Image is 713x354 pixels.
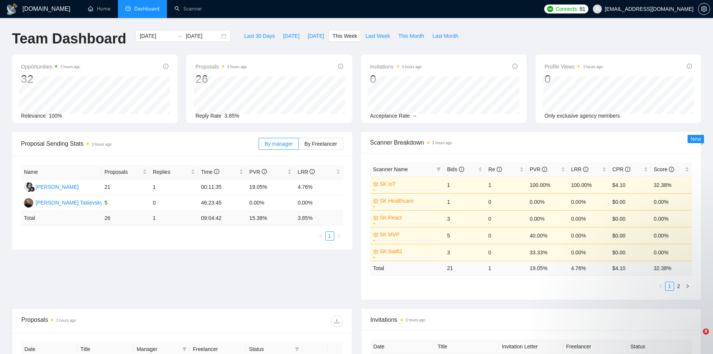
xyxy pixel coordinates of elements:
[334,232,343,240] li: Next Page
[373,249,378,254] span: crown
[444,227,485,244] td: 5
[698,6,710,12] a: setting
[21,165,101,179] th: Name
[609,176,650,193] td: $4.10
[338,64,343,69] span: info-circle
[545,113,620,119] span: Only exclusive agency members
[394,30,428,42] button: This Month
[336,234,341,238] span: right
[49,113,62,119] span: 100%
[21,113,46,119] span: Relevance
[436,167,441,172] span: filter
[304,141,337,147] span: By Freelancer
[150,211,198,226] td: 1
[380,247,440,255] a: SK Swift1
[92,142,112,146] time: 3 hours ago
[568,176,609,193] td: 100.00%
[56,318,76,323] time: 3 hours ago
[198,195,246,211] td: 46:23:45
[361,30,394,42] button: Last Week
[365,32,390,40] span: Last Week
[370,113,410,119] span: Acceptance Rate
[316,232,325,240] li: Previous Page
[246,195,295,211] td: 0.00%
[21,62,80,71] span: Opportunities
[295,179,343,195] td: 4.76%
[163,64,168,69] span: info-circle
[36,183,79,191] div: [PERSON_NAME]
[88,6,110,12] a: homeHome
[101,165,150,179] th: Proposals
[488,166,502,172] span: Re
[370,138,692,147] span: Scanner Breakdown
[444,261,485,275] td: 21
[497,167,502,172] span: info-circle
[512,64,518,69] span: info-circle
[195,62,247,71] span: Proposals
[527,244,568,261] td: 33.33%
[150,179,198,195] td: 1
[583,65,603,69] time: 3 hours ago
[444,193,485,210] td: 1
[24,184,79,190] a: GB[PERSON_NAME]
[373,198,378,203] span: crown
[24,182,33,192] img: GB
[21,139,259,148] span: Proposal Sending Stats
[428,30,462,42] button: Last Month
[370,62,422,71] span: Invitations
[101,195,150,211] td: 5
[60,65,80,69] time: 2 hours ago
[370,72,422,86] div: 0
[545,72,603,86] div: 0
[198,179,246,195] td: 00:11:35
[527,261,568,275] td: 19.05 %
[485,227,527,244] td: 0
[654,166,674,172] span: Score
[104,168,141,176] span: Proposals
[153,168,189,176] span: Replies
[530,166,547,172] span: PVR
[246,179,295,195] td: 19.05%
[182,347,187,351] span: filter
[485,193,527,210] td: 0
[331,315,343,327] button: download
[380,214,440,222] a: SK React
[328,30,361,42] button: This Week
[177,33,183,39] span: to
[527,227,568,244] td: 40.00%
[174,6,202,12] a: searchScanner
[373,232,378,237] span: crown
[6,3,18,15] img: logo
[651,176,692,193] td: 32.38%
[703,329,709,335] span: 8
[459,167,464,172] span: info-circle
[669,167,674,172] span: info-circle
[304,30,328,42] button: [DATE]
[150,195,198,211] td: 0
[687,64,692,69] span: info-circle
[612,166,630,172] span: CPR
[319,234,323,238] span: left
[373,215,378,220] span: crown
[373,181,378,187] span: crown
[21,315,182,327] div: Proposals
[398,32,424,40] span: This Month
[698,3,710,15] button: setting
[485,210,527,227] td: 0
[691,136,701,142] span: New
[402,65,422,69] time: 3 hours ago
[331,318,342,324] span: download
[225,113,240,119] span: 3.85%
[545,62,603,71] span: Profile Views
[380,197,440,205] a: SK Healthcare
[485,244,527,261] td: 0
[24,198,33,208] img: DT
[527,210,568,227] td: 0.00%
[36,199,104,207] div: [PERSON_NAME] Tatiievskyi
[380,180,440,188] a: SK IoT
[583,167,588,172] span: info-circle
[310,169,315,174] span: info-circle
[325,232,334,240] li: 1
[249,169,267,175] span: PVR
